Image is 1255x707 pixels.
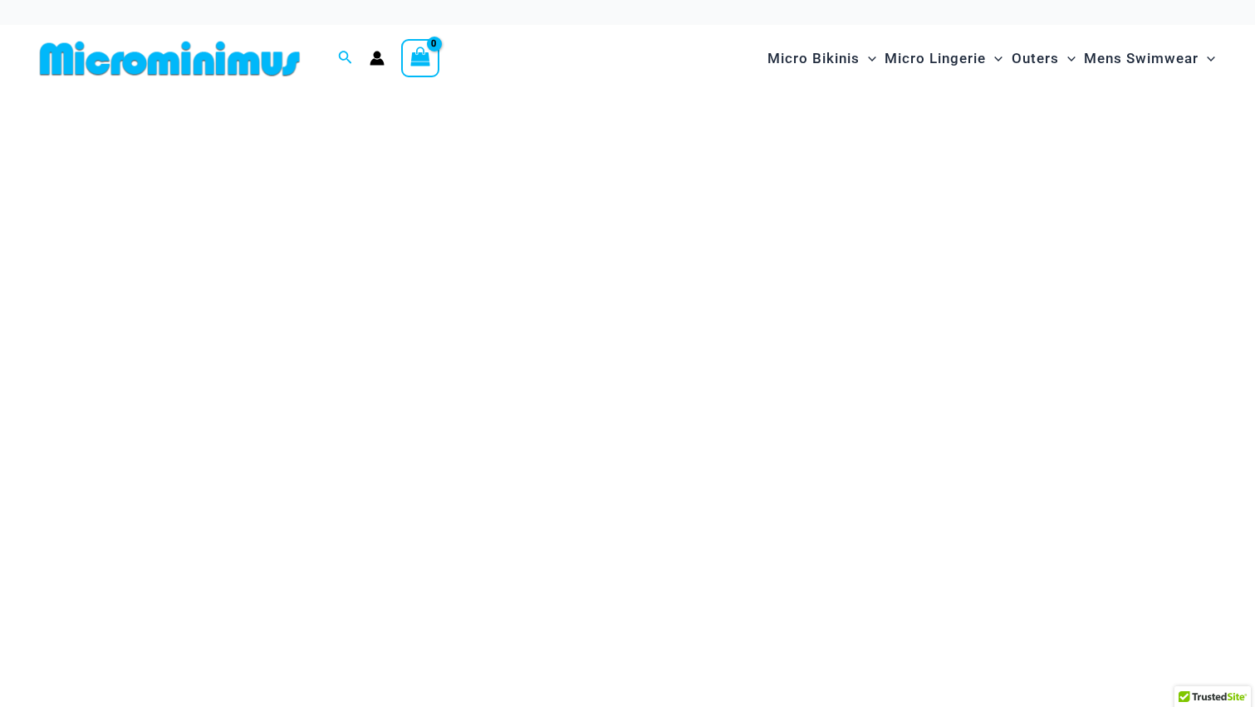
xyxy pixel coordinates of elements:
[885,37,986,80] span: Micro Lingerie
[880,33,1007,84] a: Micro LingerieMenu ToggleMenu Toggle
[1080,33,1219,84] a: Mens SwimwearMenu ToggleMenu Toggle
[767,37,860,80] span: Micro Bikinis
[1059,37,1076,80] span: Menu Toggle
[1012,37,1059,80] span: Outers
[860,37,876,80] span: Menu Toggle
[761,31,1222,86] nav: Site Navigation
[33,40,306,77] img: MM SHOP LOGO FLAT
[1084,37,1199,80] span: Mens Swimwear
[1199,37,1215,80] span: Menu Toggle
[763,33,880,84] a: Micro BikinisMenu ToggleMenu Toggle
[1007,33,1080,84] a: OutersMenu ToggleMenu Toggle
[401,39,439,77] a: View Shopping Cart, empty
[370,51,385,66] a: Account icon link
[986,37,1003,80] span: Menu Toggle
[338,48,353,69] a: Search icon link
